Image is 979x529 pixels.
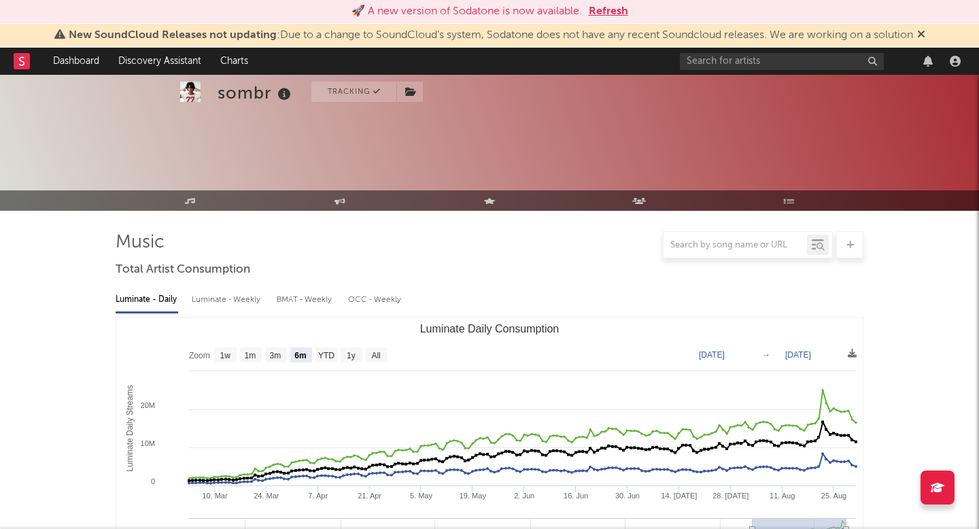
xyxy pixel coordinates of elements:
text: YTD [318,351,334,360]
span: : Due to a change to SoundCloud's system, Sodatone does not have any recent Soundcloud releases. ... [69,30,913,41]
input: Search for artists [680,53,884,70]
text: Luminate Daily Consumption [420,323,560,335]
text: 20M [141,401,155,409]
span: Dismiss [917,30,925,41]
text: 3m [270,351,281,360]
text: → [762,350,770,360]
text: Luminate Daily Streams [125,385,135,471]
text: 10. Mar [202,492,228,500]
text: 21. Apr [358,492,381,500]
input: Search by song name or URL [664,240,807,251]
text: Zoom [189,351,210,360]
text: 16. Jun [564,492,588,500]
text: All [371,351,380,360]
div: 🚀 A new version of Sodatone is now available. [351,3,582,20]
text: [DATE] [699,350,725,360]
text: 30. Jun [615,492,640,500]
div: Luminate - Weekly [192,288,263,311]
button: Refresh [589,3,628,20]
div: OCC - Weekly [348,288,402,311]
text: 1y [347,351,356,360]
span: New SoundCloud Releases not updating [69,30,277,41]
text: 0 [151,477,155,485]
text: 14. [DATE] [661,492,697,500]
text: 7. Apr [308,492,328,500]
div: Luminate - Daily [116,288,178,311]
span: Total Artist Consumption [116,262,250,278]
text: 6m [294,351,306,360]
text: 28. [DATE] [712,492,749,500]
text: 5. May [410,492,433,500]
a: Charts [211,48,258,75]
text: 19. May [460,492,487,500]
text: 24. Mar [254,492,279,500]
div: BMAT - Weekly [277,288,334,311]
text: 1m [245,351,256,360]
a: Dashboard [44,48,109,75]
text: [DATE] [785,350,811,360]
a: Discovery Assistant [109,48,211,75]
text: 11. Aug [770,492,795,500]
text: 2. Jun [514,492,534,500]
text: 10M [141,439,155,447]
button: Tracking [311,82,396,102]
text: 25. Aug [821,492,846,500]
text: 1w [220,351,231,360]
div: sombr [218,82,294,104]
